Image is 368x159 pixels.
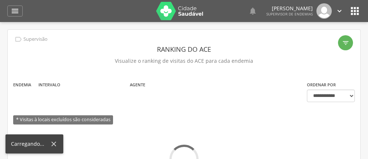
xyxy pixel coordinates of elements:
[11,140,50,148] div: Carregando...
[11,7,19,15] i: 
[7,6,23,17] a: 
[13,56,355,66] p: Visualize o ranking de visitas do ACE para cada endemia
[335,7,343,15] i: 
[13,115,113,124] span: * Visitas à locais excluídos são consideradas
[349,5,361,17] i: 
[23,36,48,42] p: Supervisão
[130,82,145,88] label: Agente
[307,82,336,88] label: Ordenar por
[266,6,313,11] p: [PERSON_NAME]
[342,39,349,47] i: 
[38,82,60,88] label: Intervalo
[14,35,22,43] i: 
[248,7,257,15] i: 
[13,43,355,56] header: Ranking do ACE
[338,35,353,50] div: Filtro
[13,82,31,88] label: Endemia
[266,11,313,17] span: Supervisor de Endemias
[335,3,343,19] a: 
[248,3,257,19] a: 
